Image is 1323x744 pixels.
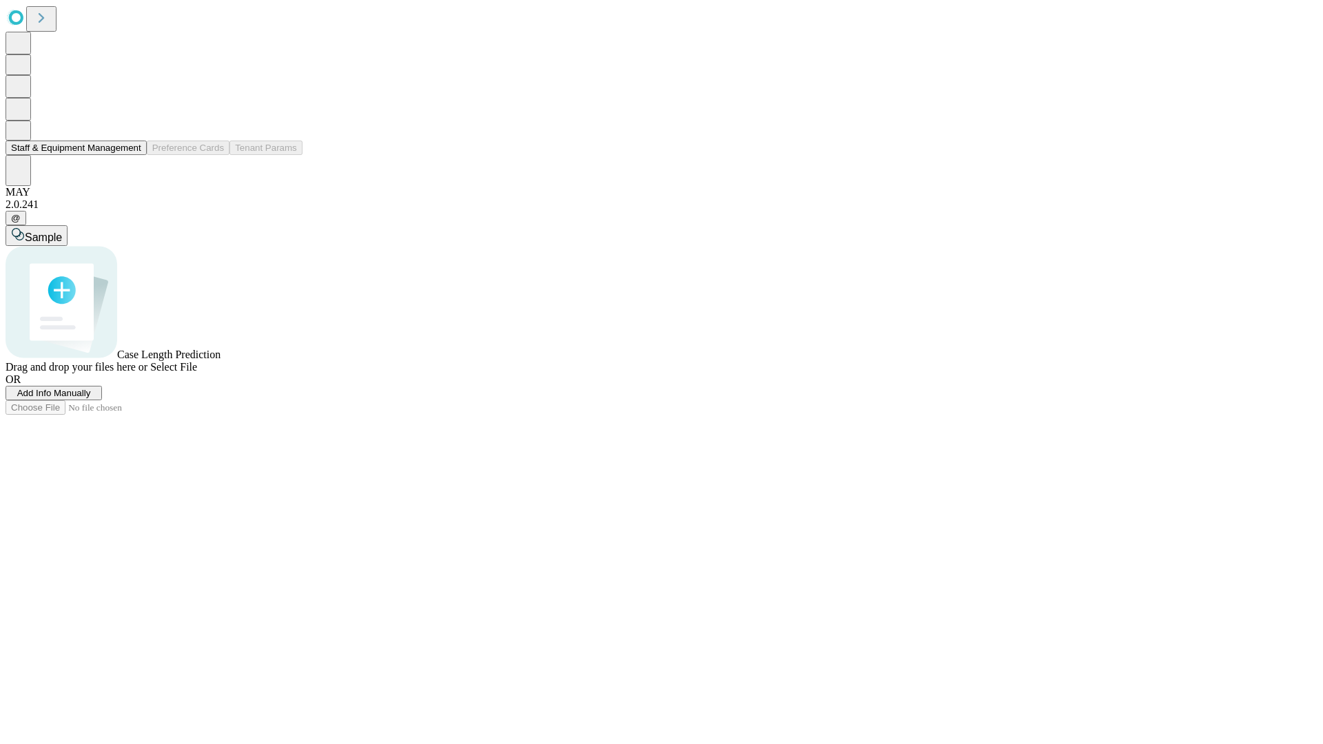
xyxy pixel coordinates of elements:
span: Add Info Manually [17,388,91,398]
span: Case Length Prediction [117,349,220,360]
span: Select File [150,361,197,373]
button: Add Info Manually [6,386,102,400]
button: Sample [6,225,68,246]
div: 2.0.241 [6,198,1317,211]
button: Tenant Params [229,141,302,155]
span: OR [6,373,21,385]
button: Staff & Equipment Management [6,141,147,155]
span: Sample [25,231,62,243]
div: MAY [6,186,1317,198]
button: Preference Cards [147,141,229,155]
span: @ [11,213,21,223]
button: @ [6,211,26,225]
span: Drag and drop your files here or [6,361,147,373]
